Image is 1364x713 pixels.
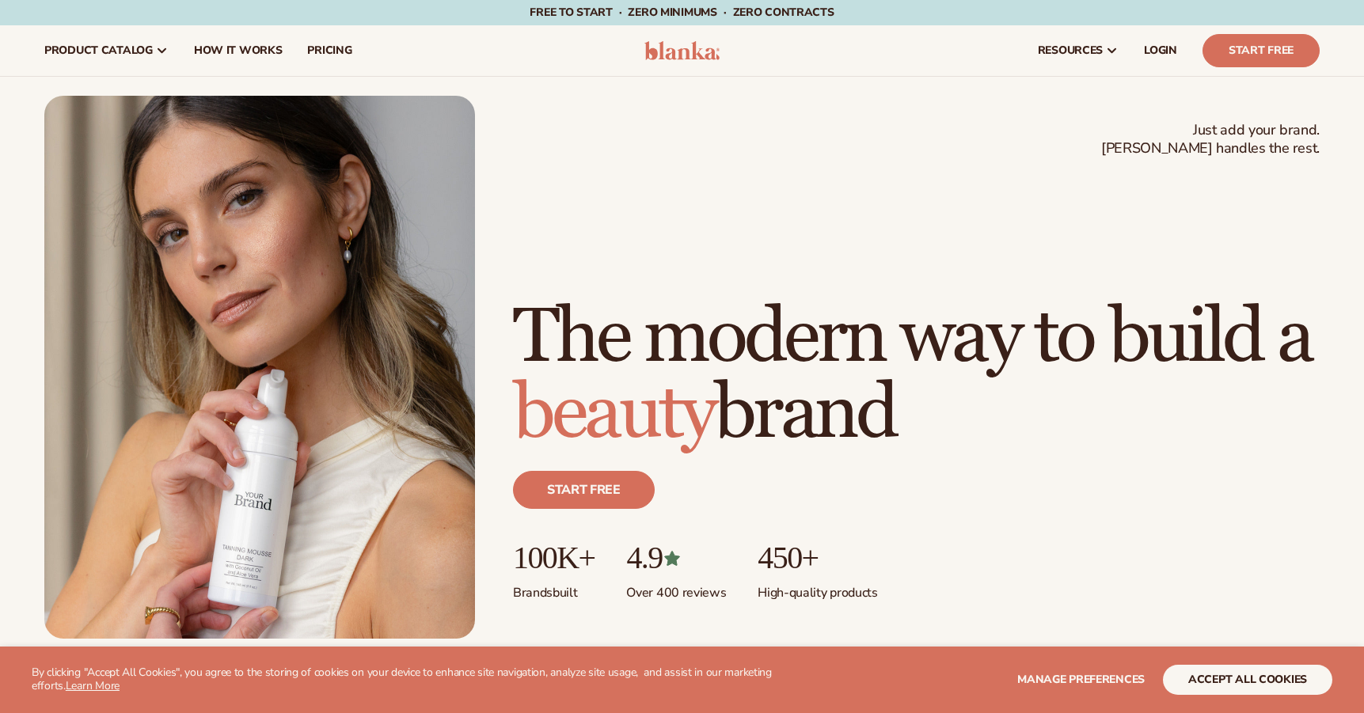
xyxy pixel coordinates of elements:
[626,575,726,601] p: Over 400 reviews
[1163,665,1332,695] button: accept all cookies
[44,44,153,57] span: product catalog
[1017,665,1145,695] button: Manage preferences
[513,540,595,575] p: 100K+
[626,540,726,575] p: 4.9
[513,367,714,460] span: beauty
[513,575,595,601] p: Brands built
[644,41,720,60] img: logo
[1144,44,1177,57] span: LOGIN
[181,25,295,76] a: How It Works
[513,471,655,509] a: Start free
[32,25,181,76] a: product catalog
[1203,34,1320,67] a: Start Free
[194,44,283,57] span: How It Works
[44,96,475,639] img: Female holding tanning mousse.
[66,678,120,693] a: Learn More
[307,44,351,57] span: pricing
[1131,25,1190,76] a: LOGIN
[294,25,364,76] a: pricing
[1025,25,1131,76] a: resources
[32,666,808,693] p: By clicking "Accept All Cookies", you agree to the storing of cookies on your device to enhance s...
[758,540,877,575] p: 450+
[513,300,1320,452] h1: The modern way to build a brand
[1101,121,1320,158] span: Just add your brand. [PERSON_NAME] handles the rest.
[1038,44,1103,57] span: resources
[530,5,834,20] span: Free to start · ZERO minimums · ZERO contracts
[1017,672,1145,687] span: Manage preferences
[758,575,877,601] p: High-quality products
